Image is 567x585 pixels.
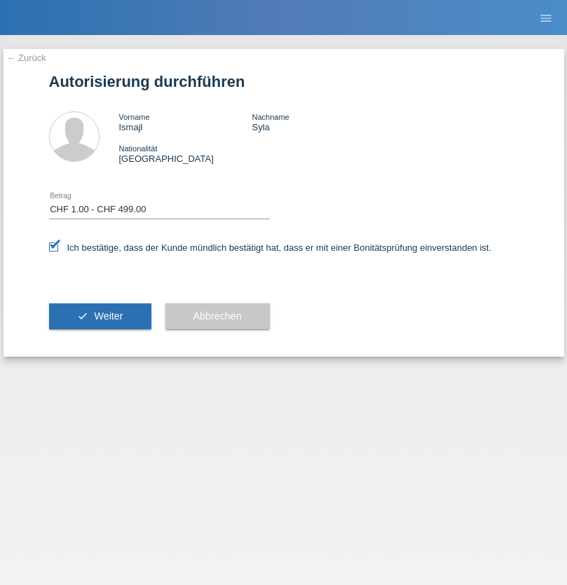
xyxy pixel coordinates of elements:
[119,111,252,132] div: Ismajl
[532,13,560,22] a: menu
[77,310,88,322] i: check
[49,242,492,253] label: Ich bestätige, dass der Kunde mündlich bestätigt hat, dass er mit einer Bonitätsprüfung einversta...
[119,113,150,121] span: Vorname
[7,53,46,63] a: ← Zurück
[539,11,553,25] i: menu
[119,144,158,153] span: Nationalität
[193,310,242,322] span: Abbrechen
[49,73,519,90] h1: Autorisierung durchführen
[165,303,270,330] button: Abbrechen
[252,111,385,132] div: Syla
[119,143,252,164] div: [GEOGRAPHIC_DATA]
[49,303,151,330] button: check Weiter
[252,113,289,121] span: Nachname
[94,310,123,322] span: Weiter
